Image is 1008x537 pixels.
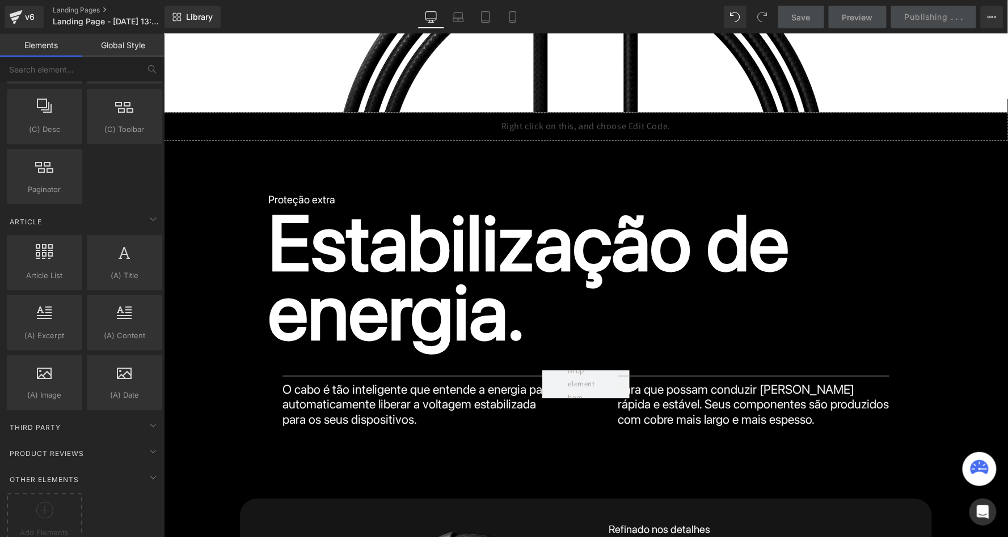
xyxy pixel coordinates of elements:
span: Library [186,12,213,22]
span: Save [792,11,811,23]
div: Open Intercom Messenger [969,498,997,526]
span: (A) Image [10,390,79,402]
a: Preview [829,6,887,28]
button: Redo [751,6,774,28]
span: Third Party [9,423,62,433]
a: v6 [5,6,44,28]
a: Laptop [445,6,472,28]
span: (C) Toolbar [90,123,159,135]
span: (A) Date [90,390,159,402]
span: (A) Title [90,270,159,282]
a: Mobile [499,6,526,28]
span: Landing Page - [DATE] 13:38:13 [53,17,162,26]
a: Landing Pages [53,6,183,15]
span: Preview [842,11,873,23]
a: Desktop [417,6,445,28]
span: Paginator [10,184,79,195]
p: O cabo é tão inteligente que entende a energia para automaticamente liberar a voltagem estabiliza... [119,348,390,393]
span: Article [9,216,43,227]
p: Refinado nos detalhes [445,488,760,505]
button: More [981,6,1003,28]
span: Article List [10,270,79,282]
span: Product Reviews [9,449,85,459]
b: Estabilização de energia. [104,164,625,325]
div: v6 [23,10,37,24]
p: Proteção extra [104,158,768,175]
span: (A) Content [90,330,159,342]
p: Para que possam conduzir [PERSON_NAME] rápida e estável. Seus componentes são produzidos com cobr... [454,348,726,393]
span: Other Elements [9,475,80,485]
span: (A) Excerpt [10,330,79,342]
a: New Library [165,6,221,28]
button: Undo [724,6,746,28]
a: Global Style [82,34,165,57]
a: Tablet [472,6,499,28]
span: (C) Desc [10,123,79,135]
